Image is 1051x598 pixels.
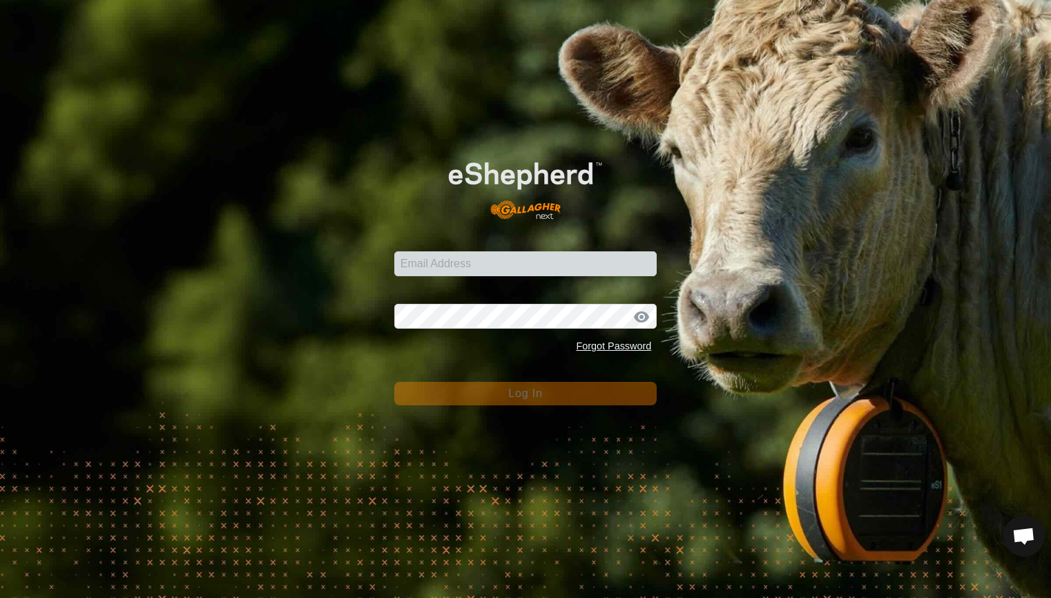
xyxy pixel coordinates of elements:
input: Email Address [394,251,657,276]
a: Forgot Password [576,340,651,351]
button: Log In [394,382,657,405]
img: E-shepherd Logo [421,140,630,230]
span: Log In [508,387,542,399]
div: Open chat [1003,515,1045,557]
